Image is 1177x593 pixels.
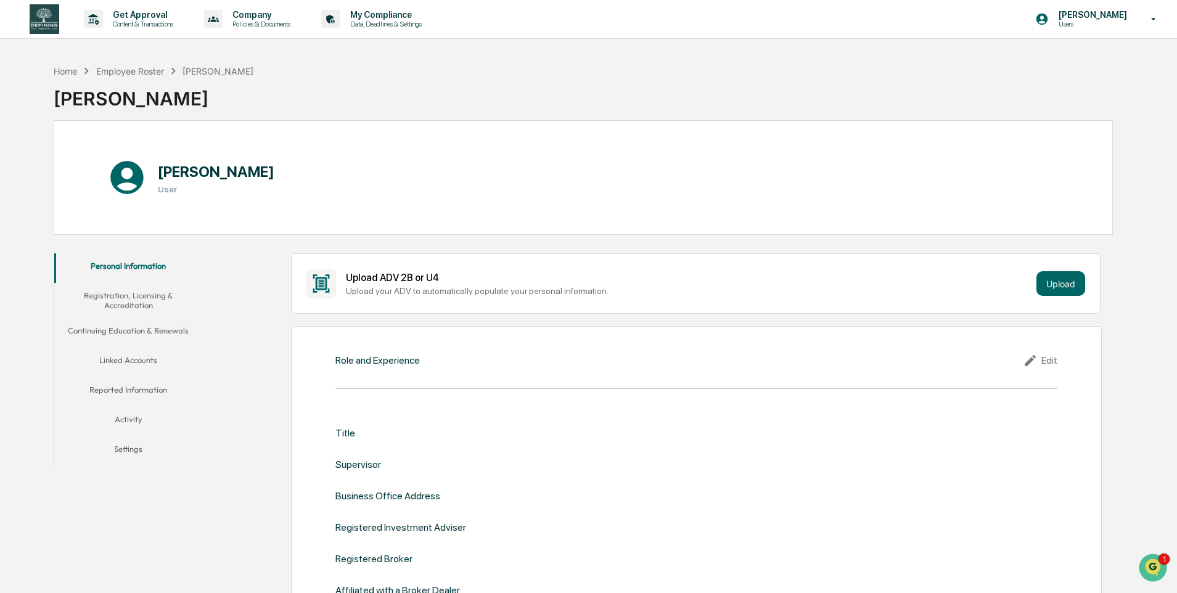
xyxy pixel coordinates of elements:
[12,26,224,46] p: How can we help?
[26,94,48,117] img: 8933085812038_c878075ebb4cc5468115_72.jpg
[158,163,274,181] h1: [PERSON_NAME]
[38,168,100,178] span: [PERSON_NAME]
[96,66,164,76] div: Employee Roster
[123,272,149,282] span: Pylon
[109,168,139,178] span: 8:18 AM
[191,134,224,149] button: See all
[335,553,412,565] div: Registered Broker
[54,348,202,377] button: Linked Accounts
[1023,353,1057,368] div: Edit
[335,490,440,502] div: Business Office Address
[210,98,224,113] button: Start new chat
[223,10,297,20] p: Company
[54,283,202,318] button: Registration, Licensing & Accreditation
[54,78,253,110] div: [PERSON_NAME]
[1049,20,1133,28] p: Users
[103,10,179,20] p: Get Approval
[54,377,202,407] button: Reported Information
[182,66,253,76] div: [PERSON_NAME]
[12,220,22,230] div: 🖐️
[102,219,153,231] span: Attestations
[103,20,179,28] p: Content & Transactions
[25,219,80,231] span: Preclearance
[87,272,149,282] a: Powered byPylon
[1049,10,1133,20] p: [PERSON_NAME]
[335,354,420,366] div: Role and Experience
[25,242,78,255] span: Data Lookup
[54,436,202,466] button: Settings
[102,168,107,178] span: •
[335,459,381,470] div: Supervisor
[158,184,274,194] h3: User
[1036,271,1085,296] button: Upload
[25,168,35,178] img: 1746055101610-c473b297-6a78-478c-a979-82029cc54cd1
[12,137,83,147] div: Past conversations
[223,20,297,28] p: Policies & Documents
[346,286,1031,296] div: Upload your ADV to automatically populate your personal information.
[54,66,77,76] div: Home
[54,253,202,466] div: secondary tabs example
[12,94,35,117] img: 1746055101610-c473b297-6a78-478c-a979-82029cc54cd1
[12,156,32,176] img: Jack Rasmussen
[30,4,59,34] img: logo
[1138,552,1171,586] iframe: Open customer support
[55,107,170,117] div: We're available if you need us!
[89,220,99,230] div: 🗄️
[12,243,22,253] div: 🔎
[346,272,1031,284] div: Upload ADV 2B or U4
[54,253,202,283] button: Personal Information
[54,318,202,348] button: Continuing Education & Renewals
[335,427,355,439] div: Title
[340,20,428,28] p: Data, Deadlines & Settings
[7,237,83,260] a: 🔎Data Lookup
[54,407,202,436] button: Activity
[84,214,158,236] a: 🗄️Attestations
[335,521,466,533] div: Registered Investment Adviser
[7,214,84,236] a: 🖐️Preclearance
[55,94,202,107] div: Start new chat
[340,10,428,20] p: My Compliance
